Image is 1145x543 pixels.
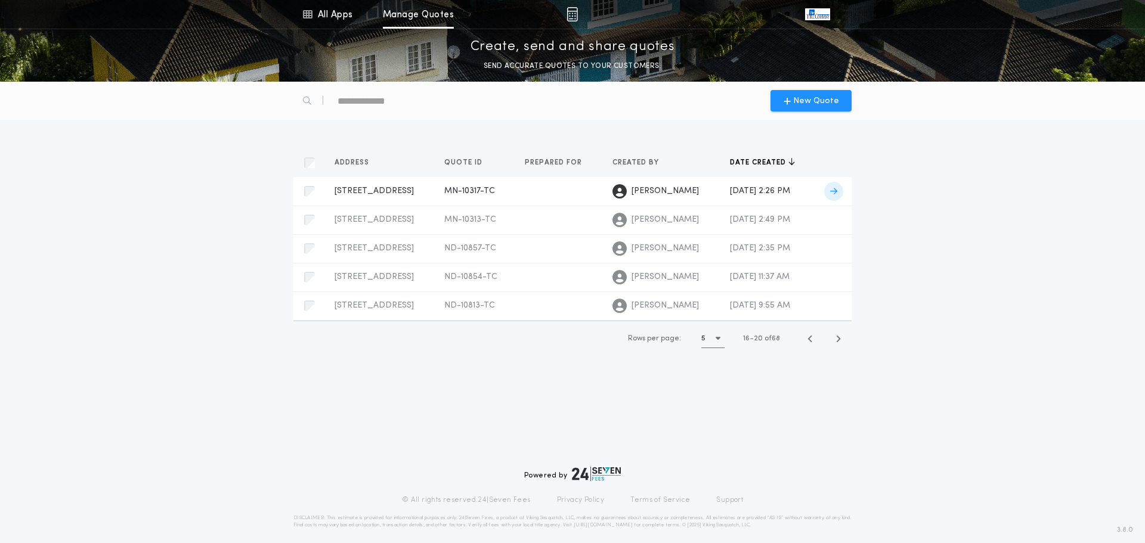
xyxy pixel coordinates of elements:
p: © All rights reserved. 24|Seven Fees [402,495,531,505]
span: [DATE] 9:55 AM [730,301,790,310]
span: [DATE] 11:37 AM [730,272,790,281]
a: Privacy Policy [557,495,605,505]
span: MN-10317-TC [444,187,495,196]
span: 20 [754,335,763,342]
a: Support [716,495,743,505]
span: Created by [612,158,661,167]
span: Quote ID [444,158,485,167]
button: Created by [612,157,668,169]
img: vs-icon [805,8,830,20]
span: [STREET_ADDRESS] [335,215,414,224]
p: SEND ACCURATE QUOTES TO YOUR CUSTOMERS. [484,60,661,72]
span: [PERSON_NAME] [632,271,699,283]
span: [STREET_ADDRESS] [335,187,414,196]
button: Date created [730,157,795,169]
span: [PERSON_NAME] [632,243,699,255]
span: [STREET_ADDRESS] [335,244,414,253]
button: 5 [701,329,725,348]
span: [STREET_ADDRESS] [335,301,414,310]
span: of 68 [765,333,780,344]
button: Address [335,157,378,169]
div: Powered by [524,467,621,481]
button: New Quote [770,90,852,111]
p: Create, send and share quotes [471,38,675,57]
img: logo [572,467,621,481]
h1: 5 [701,333,705,345]
span: [DATE] 2:26 PM [730,187,790,196]
span: Rows per page: [628,335,681,342]
span: [PERSON_NAME] [632,185,699,197]
span: New Quote [793,95,839,107]
span: Address [335,158,372,167]
a: [URL][DOMAIN_NAME] [574,523,633,528]
span: [STREET_ADDRESS] [335,272,414,281]
span: MN-10313-TC [444,215,496,224]
span: 16 [743,335,750,342]
span: [PERSON_NAME] [632,300,699,312]
span: ND-10857-TC [444,244,496,253]
span: 3.8.0 [1117,525,1133,535]
button: Quote ID [444,157,491,169]
span: Date created [730,158,788,167]
a: Terms of Service [630,495,690,505]
span: [DATE] 2:35 PM [730,244,790,253]
span: ND-10813-TC [444,301,495,310]
p: DISCLAIMER: This estimate is provided for informational purposes only. 24|Seven Fees, a product o... [293,514,852,529]
span: [DATE] 2:49 PM [730,215,790,224]
img: img [567,7,578,21]
span: [PERSON_NAME] [632,214,699,226]
span: ND-10854-TC [444,272,497,281]
span: Prepared for [525,158,584,167]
